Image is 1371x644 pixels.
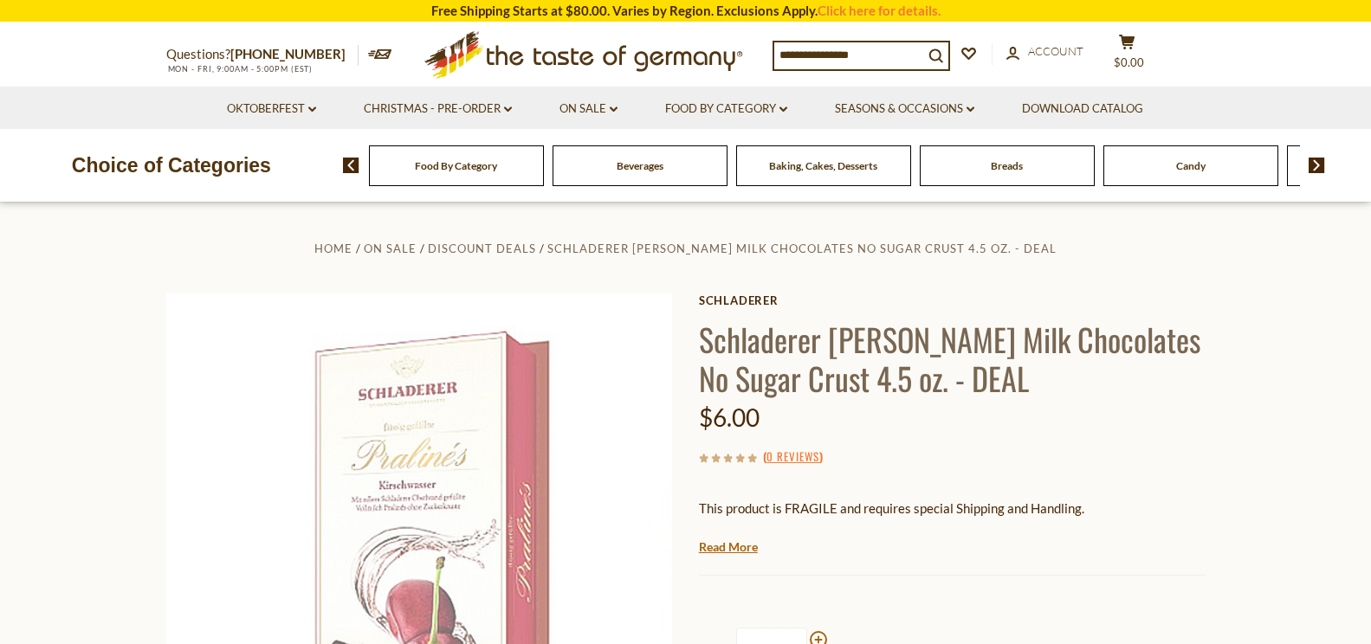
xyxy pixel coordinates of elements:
[715,532,1206,554] li: We will ship this product in heat-protective, cushioned packaging and ice during warm weather mon...
[230,46,346,61] a: [PHONE_NUMBER]
[1022,100,1143,119] a: Download Catalog
[364,100,512,119] a: Christmas - PRE-ORDER
[166,64,314,74] span: MON - FRI, 9:00AM - 5:00PM (EST)
[1102,34,1154,77] button: $0.00
[991,159,1023,172] a: Breads
[1006,42,1083,61] a: Account
[1309,158,1325,173] img: next arrow
[1028,44,1083,58] span: Account
[699,498,1206,519] p: This product is FRAGILE and requires special Shipping and Handling.
[818,3,941,18] a: Click here for details.
[699,293,1206,307] a: Schladerer
[835,100,974,119] a: Seasons & Occasions
[547,241,1057,255] a: Schladerer [PERSON_NAME] Milk Chocolates No Sugar Crust 4.5 oz. - DEAL
[763,448,823,465] span: ( )
[766,448,819,467] a: 0 Reviews
[699,319,1206,397] h1: Schladerer [PERSON_NAME] Milk Chocolates No Sugar Crust 4.5 oz. - DEAL
[428,241,536,255] a: Discount Deals
[769,159,877,172] a: Baking, Cakes, Desserts
[1114,55,1144,69] span: $0.00
[415,159,497,172] a: Food By Category
[699,538,758,556] a: Read More
[364,241,417,255] a: On Sale
[559,100,618,119] a: On Sale
[227,100,316,119] a: Oktoberfest
[314,241,352,255] a: Home
[699,402,760,432] span: $6.00
[1176,159,1206,172] a: Candy
[343,158,359,173] img: previous arrow
[166,43,359,66] p: Questions?
[665,100,787,119] a: Food By Category
[617,159,663,172] a: Beverages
